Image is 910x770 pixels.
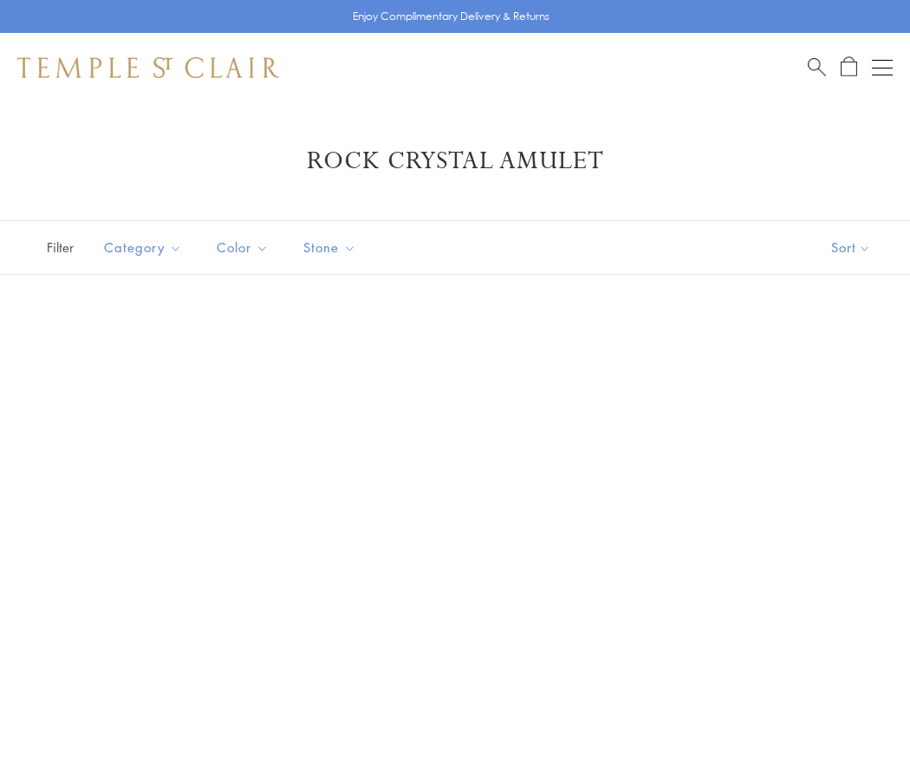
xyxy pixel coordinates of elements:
[95,237,195,258] span: Category
[204,228,282,267] button: Color
[290,228,369,267] button: Stone
[872,57,893,78] button: Open navigation
[353,8,549,25] p: Enjoy Complimentary Delivery & Returns
[295,237,369,258] span: Stone
[841,56,857,78] a: Open Shopping Bag
[17,57,279,78] img: Temple St. Clair
[808,56,826,78] a: Search
[792,221,910,274] button: Show sort by
[208,237,282,258] span: Color
[43,146,867,177] h1: Rock Crystal Amulet
[91,228,195,267] button: Category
